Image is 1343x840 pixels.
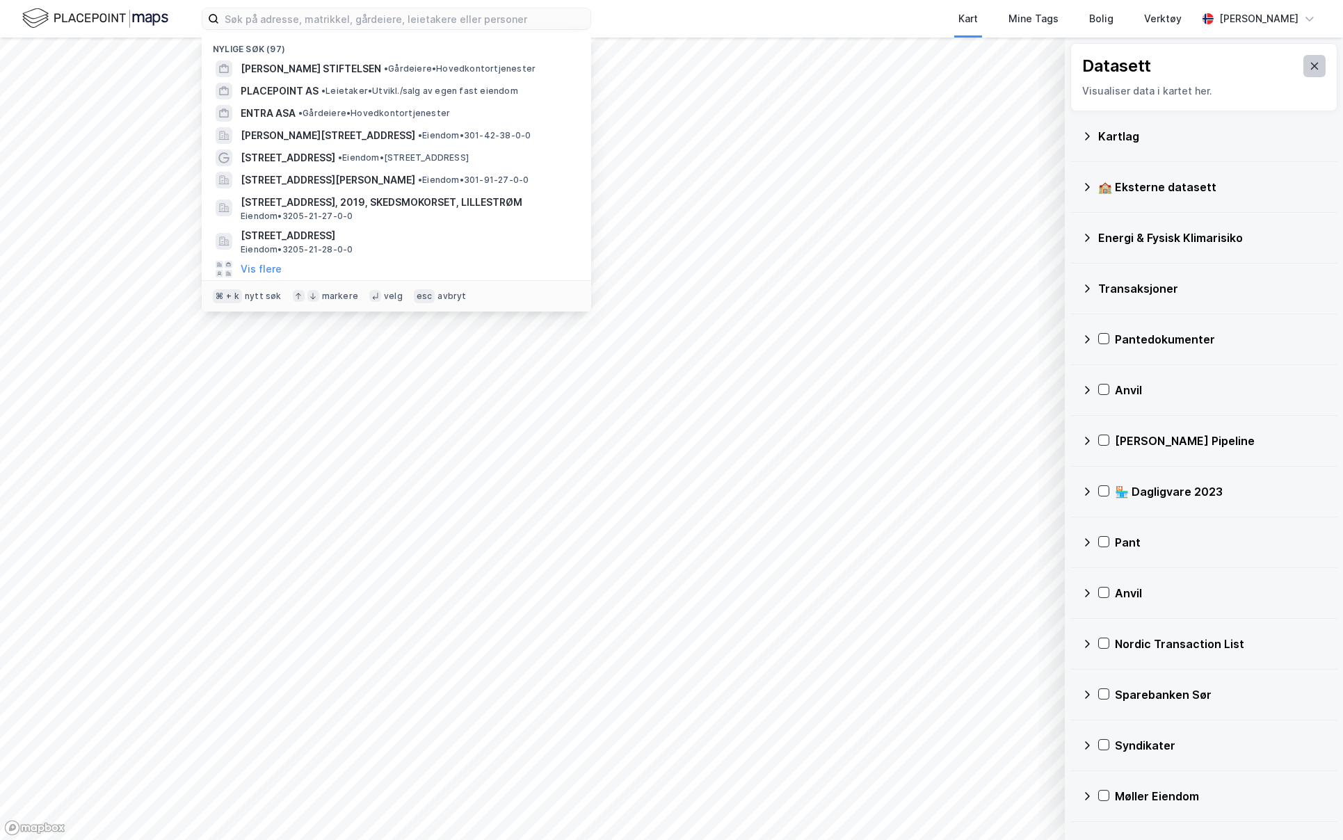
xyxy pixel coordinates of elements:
[241,83,319,99] span: PLACEPOINT AS
[1144,10,1182,27] div: Verktøy
[1115,382,1326,398] div: Anvil
[322,291,358,302] div: markere
[321,86,518,97] span: Leietaker • Utvikl./salg av egen fast eiendom
[1219,10,1298,27] div: [PERSON_NAME]
[245,291,282,302] div: nytt søk
[298,108,450,119] span: Gårdeiere • Hovedkontortjenester
[1098,280,1326,297] div: Transaksjoner
[1115,433,1326,449] div: [PERSON_NAME] Pipeline
[1115,636,1326,652] div: Nordic Transaction List
[414,289,435,303] div: esc
[384,63,388,74] span: •
[321,86,325,96] span: •
[219,8,590,29] input: Søk på adresse, matrikkel, gårdeiere, leietakere eller personer
[202,33,591,58] div: Nylige søk (97)
[1089,10,1113,27] div: Bolig
[418,130,422,140] span: •
[1115,686,1326,703] div: Sparebanken Sør
[418,175,529,186] span: Eiendom • 301-91-27-0-0
[1098,229,1326,246] div: Energi & Fysisk Klimarisiko
[338,152,469,163] span: Eiendom • [STREET_ADDRESS]
[1098,128,1326,145] div: Kartlag
[1273,773,1343,840] iframe: Chat Widget
[241,194,574,211] span: [STREET_ADDRESS], 2019, SKEDSMOKORSET, LILLESTRØM
[241,244,353,255] span: Eiendom • 3205-21-28-0-0
[958,10,978,27] div: Kart
[241,211,353,222] span: Eiendom • 3205-21-27-0-0
[241,227,574,244] span: [STREET_ADDRESS]
[4,820,65,836] a: Mapbox homepage
[1115,788,1326,805] div: Møller Eiendom
[241,105,296,122] span: ENTRA ASA
[437,291,466,302] div: avbryt
[213,289,242,303] div: ⌘ + k
[1082,83,1326,99] div: Visualiser data i kartet her.
[1115,534,1326,551] div: Pant
[1082,55,1151,77] div: Datasett
[1098,179,1326,195] div: 🏫 Eksterne datasett
[1115,331,1326,348] div: Pantedokumenter
[418,130,531,141] span: Eiendom • 301-42-38-0-0
[241,127,415,144] span: [PERSON_NAME][STREET_ADDRESS]
[1115,585,1326,601] div: Anvil
[1115,737,1326,754] div: Syndikater
[1115,483,1326,500] div: 🏪 Dagligvare 2023
[241,60,381,77] span: [PERSON_NAME] STIFTELSEN
[384,63,536,74] span: Gårdeiere • Hovedkontortjenester
[1008,10,1059,27] div: Mine Tags
[298,108,303,118] span: •
[418,175,422,185] span: •
[241,172,415,188] span: [STREET_ADDRESS][PERSON_NAME]
[338,152,342,163] span: •
[384,291,403,302] div: velg
[241,150,335,166] span: [STREET_ADDRESS]
[22,6,168,31] img: logo.f888ab2527a4732fd821a326f86c7f29.svg
[241,261,282,277] button: Vis flere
